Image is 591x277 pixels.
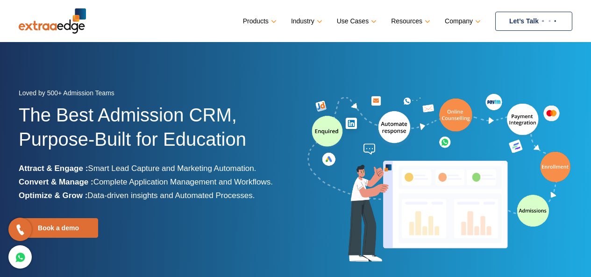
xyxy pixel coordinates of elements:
[495,12,572,31] a: Let’s Talk
[391,14,428,28] a: Resources
[87,191,255,200] span: Data-driven insights and Automated Processes.
[19,178,93,186] b: Convert & Manage :
[243,14,275,28] a: Products
[19,191,87,200] b: Optimize & Grow :
[337,14,375,28] a: Use Cases
[19,164,88,173] b: Attract & Engage :
[93,178,273,186] span: Complete Application Management and Workflows.
[291,14,320,28] a: Industry
[19,218,98,238] a: Book a demo
[19,103,289,162] h1: The Best Admission CRM, Purpose-Built for Education
[88,164,256,173] span: Smart Lead Capture and Marketing Automation.
[445,14,479,28] a: Company
[19,86,289,103] div: Loved by 500+ Admission Teams
[306,92,572,266] img: admission-software-home-page-header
